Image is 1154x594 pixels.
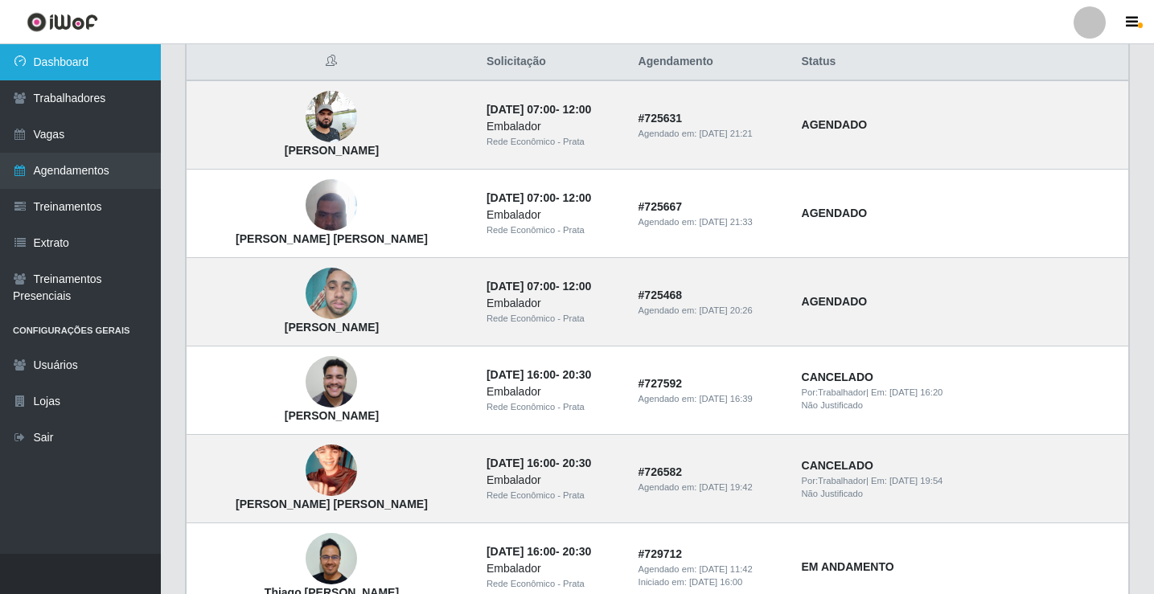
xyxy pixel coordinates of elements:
[487,383,619,400] div: Embalador
[699,305,752,315] time: [DATE] 20:26
[802,399,1119,412] div: Não Justificado
[802,459,873,472] strong: CANCELADO
[487,577,619,591] div: Rede Econômico - Prata
[699,394,752,404] time: [DATE] 16:39
[285,321,379,334] strong: [PERSON_NAME]
[639,392,782,406] div: Agendado em:
[236,232,428,245] strong: [PERSON_NAME] [PERSON_NAME]
[487,103,591,116] strong: -
[487,295,619,312] div: Embalador
[306,171,357,240] img: Rosenildo Gouveia Barbosa Junior
[487,223,619,237] div: Rede Econômico - Prata
[699,217,752,227] time: [DATE] 21:33
[889,476,943,485] time: [DATE] 19:54
[802,487,1119,501] div: Não Justificado
[639,304,782,317] div: Agendado em:
[487,191,556,204] time: [DATE] 07:00
[487,103,556,116] time: [DATE] 07:00
[27,12,98,32] img: CoreUI Logo
[699,129,752,138] time: [DATE] 21:21
[689,577,742,587] time: [DATE] 16:00
[306,533,357,584] img: Thiago Luis Marques
[699,564,752,574] time: [DATE] 11:42
[802,371,873,383] strong: CANCELADO
[639,215,782,229] div: Agendado em:
[285,409,379,422] strong: [PERSON_NAME]
[802,386,1119,399] div: | Em:
[306,83,357,151] img: Valdemir da Silva
[802,387,866,397] span: Por: Trabalhador
[487,457,556,469] time: [DATE] 16:00
[487,545,591,558] strong: -
[802,560,894,573] strong: EM ANDAMENTO
[477,43,629,81] th: Solicitação
[487,118,619,135] div: Embalador
[563,457,592,469] time: 20:30
[487,368,556,381] time: [DATE] 16:00
[487,312,619,326] div: Rede Econômico - Prata
[802,118,868,131] strong: AGENDADO
[802,476,866,485] span: Por: Trabalhador
[487,489,619,502] div: Rede Econômico - Prata
[563,368,592,381] time: 20:30
[236,498,428,510] strong: [PERSON_NAME] [PERSON_NAME]
[699,482,752,492] time: [DATE] 19:42
[802,207,868,219] strong: AGENDADO
[487,280,591,293] strong: -
[487,472,619,489] div: Embalador
[802,295,868,308] strong: AGENDADO
[563,103,592,116] time: 12:00
[639,576,782,589] div: Iniciado em:
[629,43,792,81] th: Agendamento
[639,481,782,494] div: Agendado em:
[639,289,683,301] strong: # 725468
[306,260,357,328] img: Walber Barbosa Sousa
[487,560,619,577] div: Embalador
[639,547,683,560] strong: # 729712
[792,43,1129,81] th: Status
[487,280,556,293] time: [DATE] 07:00
[487,135,619,149] div: Rede Econômico - Prata
[639,200,683,213] strong: # 725667
[487,457,591,469] strong: -
[639,377,683,390] strong: # 727592
[639,465,683,478] strong: # 726582
[563,191,592,204] time: 12:00
[306,348,357,416] img: Higor Henrique Farias
[639,112,683,125] strong: # 725631
[487,368,591,381] strong: -
[639,563,782,576] div: Agendado em:
[285,144,379,157] strong: [PERSON_NAME]
[487,400,619,414] div: Rede Econômico - Prata
[487,207,619,223] div: Embalador
[306,425,357,517] img: William Breno Santos de Brito
[487,191,591,204] strong: -
[487,545,556,558] time: [DATE] 16:00
[563,545,592,558] time: 20:30
[563,280,592,293] time: 12:00
[889,387,943,397] time: [DATE] 16:20
[639,127,782,141] div: Agendado em:
[802,474,1119,488] div: | Em:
